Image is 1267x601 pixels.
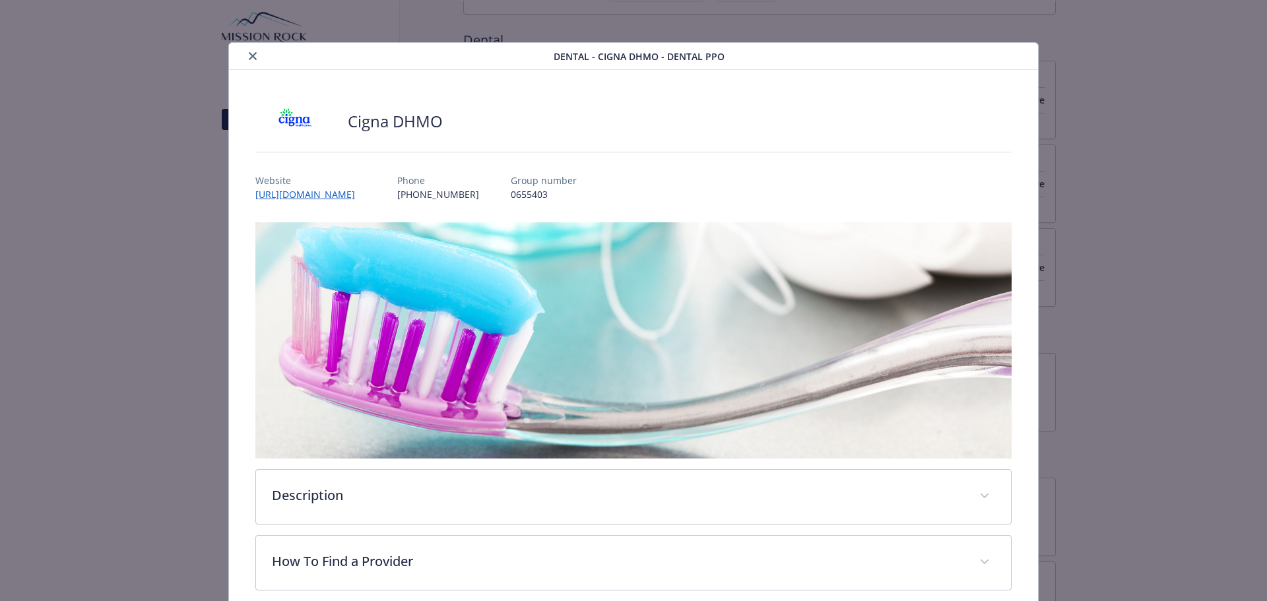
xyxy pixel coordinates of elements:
[255,102,335,141] img: CIGNA
[348,110,443,133] h2: Cigna DHMO
[256,470,1012,524] div: Description
[272,552,964,571] p: How To Find a Provider
[255,188,366,201] a: [URL][DOMAIN_NAME]
[397,187,479,201] p: [PHONE_NUMBER]
[397,174,479,187] p: Phone
[255,222,1012,459] img: banner
[255,174,366,187] p: Website
[511,174,577,187] p: Group number
[272,486,964,505] p: Description
[511,187,577,201] p: 0655403
[256,536,1012,590] div: How To Find a Provider
[554,49,725,63] span: Dental - Cigna DHMO - Dental PPO
[245,48,261,64] button: close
